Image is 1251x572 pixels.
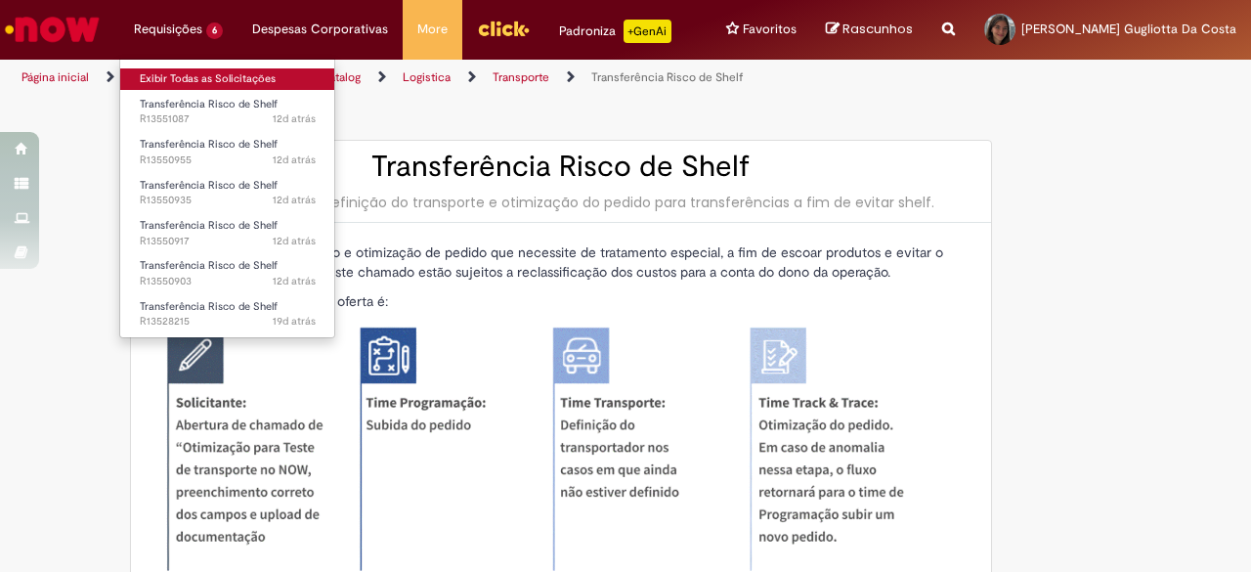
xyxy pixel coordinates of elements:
a: Aberto R13550917 : Transferência Risco de Shelf [120,215,335,251]
ul: Requisições [119,59,335,338]
time: 12/09/2025 15:19:52 [273,314,316,329]
ul: Trilhas de página [15,60,819,96]
time: 19/09/2025 14:19:42 [273,234,316,248]
a: Aberto R13550903 : Transferência Risco de Shelf [120,255,335,291]
a: Exibir Todas as Solicitações [120,68,335,90]
span: Despesas Corporativas [252,20,388,39]
span: 6 [206,22,223,39]
a: Aberto R13528215 : Transferência Risco de Shelf [120,296,335,332]
span: 12d atrás [273,153,316,167]
a: Aberto R13550935 : Transferência Risco de Shelf [120,175,335,211]
span: Transferência Risco de Shelf [140,137,278,152]
span: R13550903 [140,274,316,289]
time: 19/09/2025 14:17:33 [273,274,316,288]
span: 12d atrás [273,193,316,207]
a: Aberto R13551087 : Transferência Risco de Shelf [120,94,335,130]
span: 12d atrás [273,274,316,288]
a: Rascunhos [826,21,913,39]
span: 12d atrás [273,234,316,248]
p: +GenAi [624,20,671,43]
span: R13551087 [140,111,316,127]
span: Rascunhos [842,20,913,38]
span: R13550935 [140,193,316,208]
span: Transferência Risco de Shelf [140,258,278,273]
span: Requisições [134,20,202,39]
time: 19/09/2025 14:53:20 [273,111,316,126]
time: 19/09/2025 14:24:02 [273,193,316,207]
a: Aberto R13550955 : Transferência Risco de Shelf [120,134,335,170]
div: Inclusão do pedido, definição do transporte e otimização do pedido para transferências a fim de e... [151,193,971,212]
img: ServiceNow [2,10,103,49]
span: R13528215 [140,314,316,330]
span: 19d atrás [273,314,316,329]
img: click_logo_yellow_360x200.png [477,14,530,43]
p: Fluxo de chamado para criação e otimização de pedido que necessite de tratamento especial, a fim ... [151,242,971,282]
span: Transferência Risco de Shelf [140,97,278,111]
span: More [417,20,448,39]
a: Transferência Risco de Shelf [591,69,744,85]
a: Logistica [403,69,451,85]
span: R13550955 [140,153,316,168]
span: R13550917 [140,234,316,249]
span: Transferência Risco de Shelf [140,178,278,193]
div: Padroniza [559,20,671,43]
span: Favoritos [743,20,797,39]
a: Transporte [493,69,549,85]
span: [PERSON_NAME] Gugliotta Da Costa [1021,21,1236,37]
time: 19/09/2025 14:27:29 [273,153,316,167]
span: Transferência Risco de Shelf [140,218,278,233]
span: 12d atrás [273,111,316,126]
h2: Transferência Risco de Shelf [151,151,971,183]
a: Página inicial [22,69,89,85]
span: Transferência Risco de Shelf [140,299,278,314]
